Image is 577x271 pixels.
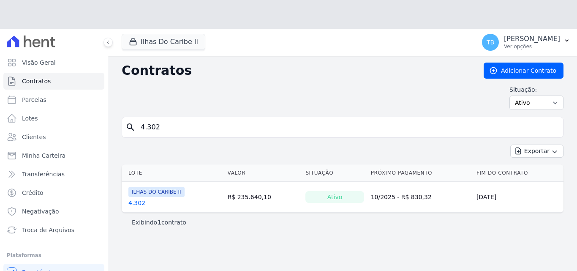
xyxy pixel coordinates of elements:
label: Situação: [509,85,563,94]
b: 1 [157,219,161,226]
i: search [125,122,136,132]
a: Adicionar Contrato [484,63,563,79]
span: Negativação [22,207,59,216]
span: Crédito [22,189,44,197]
p: Exibindo contrato [132,218,186,227]
h2: Contratos [122,63,470,78]
a: Transferências [3,166,104,183]
a: Parcelas [3,91,104,108]
th: Situação [302,164,367,182]
td: [DATE] [473,182,563,213]
a: 4.302 [128,199,145,207]
span: Minha Carteira [22,151,65,160]
input: Buscar por nome do lote [136,119,560,136]
span: Contratos [22,77,51,85]
span: Clientes [22,133,46,141]
span: TB [487,39,494,45]
th: Próximo Pagamento [367,164,473,182]
a: Visão Geral [3,54,104,71]
span: Visão Geral [22,58,56,67]
a: Contratos [3,73,104,90]
a: Negativação [3,203,104,220]
p: Ver opções [504,43,560,50]
a: Troca de Arquivos [3,222,104,238]
div: Plataformas [7,250,101,260]
th: Fim do Contrato [473,164,563,182]
th: Lote [122,164,224,182]
span: Parcelas [22,96,46,104]
button: TB [PERSON_NAME] Ver opções [475,30,577,54]
span: Troca de Arquivos [22,226,74,234]
a: Minha Carteira [3,147,104,164]
span: Transferências [22,170,65,178]
td: R$ 235.640,10 [224,182,302,213]
span: Lotes [22,114,38,123]
iframe: Intercom live chat [8,242,29,263]
button: Ilhas Do Caribe Ii [122,34,205,50]
a: Crédito [3,184,104,201]
a: 10/2025 - R$ 830,32 [371,194,432,200]
a: Lotes [3,110,104,127]
button: Exportar [510,145,563,158]
div: Ativo [305,191,364,203]
a: Clientes [3,129,104,145]
p: [PERSON_NAME] [504,35,560,43]
th: Valor [224,164,302,182]
span: ILHAS DO CARIBE II [128,187,185,197]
